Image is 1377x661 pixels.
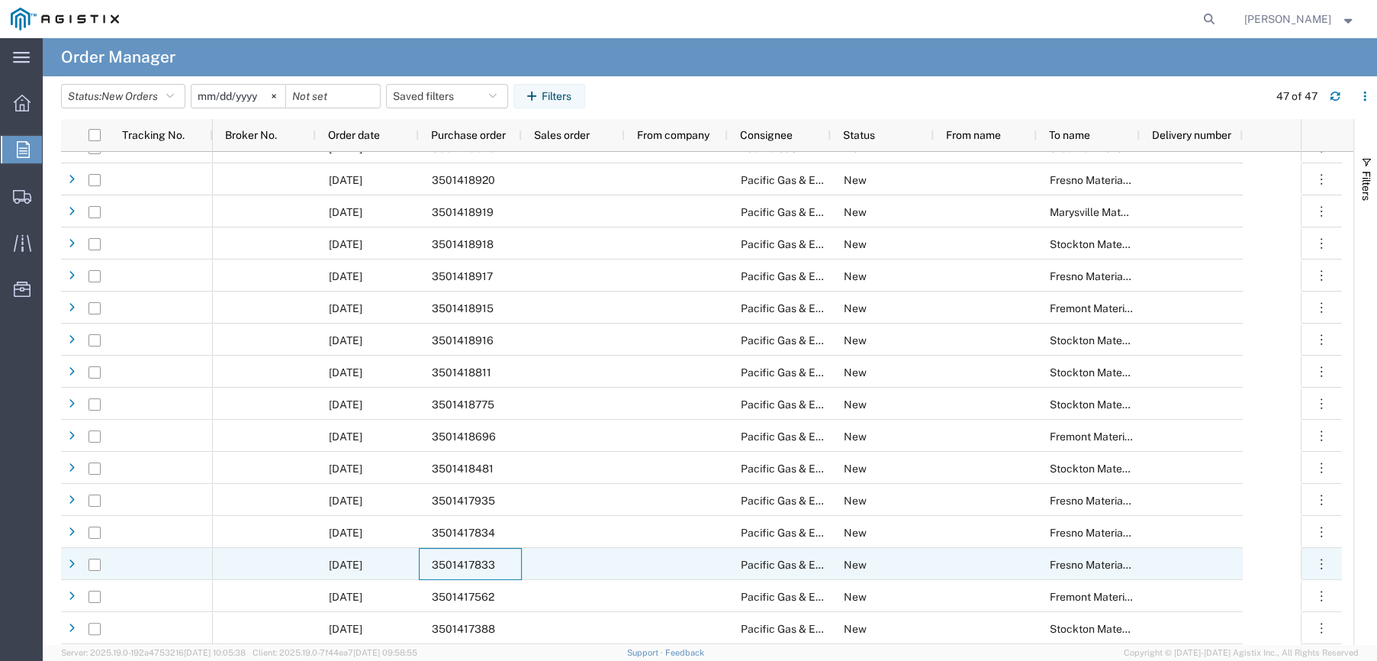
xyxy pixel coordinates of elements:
[432,623,495,635] span: 3501417388
[1050,398,1143,411] span: Stockton Materials
[844,238,867,250] span: New
[1276,89,1317,105] div: 47 of 47
[329,591,362,603] span: 08/17/2025
[844,366,867,379] span: New
[844,206,867,218] span: New
[432,430,496,443] span: 3501418696
[844,623,867,635] span: New
[329,430,362,443] span: 08/25/2025
[432,559,495,571] span: 3501417833
[1050,334,1143,347] span: Stockton Materials
[431,129,506,141] span: Purchase order
[61,648,246,657] span: Server: 2025.19.0-192a4753216
[432,527,495,539] span: 3501417834
[844,495,867,507] span: New
[741,430,896,443] span: Pacific Gas & Electric Company
[534,129,590,141] span: Sales order
[329,302,362,314] span: 08/26/2025
[741,206,896,218] span: Pacific Gas & Electric Company
[432,398,494,411] span: 3501418775
[1050,238,1143,250] span: Stockton Materials
[1050,591,1189,603] span: Fremont Materials Receiving
[191,85,285,108] input: Not set
[1243,10,1356,28] button: [PERSON_NAME]
[741,238,896,250] span: Pacific Gas & Electric Company
[61,38,175,76] h4: Order Manager
[1152,129,1231,141] span: Delivery number
[1050,366,1143,379] span: Stockton Materials
[1050,559,1182,571] span: Fresno Materials Receiving
[329,366,362,379] span: 08/26/2025
[386,84,508,108] button: Saved filters
[184,648,246,657] span: [DATE] 10:05:38
[329,334,362,347] span: 08/26/2025
[844,398,867,411] span: New
[740,129,793,141] span: Consignee
[286,85,380,108] input: Not set
[432,495,495,507] span: 3501417935
[843,129,875,141] span: Status
[329,527,362,539] span: 08/19/2025
[329,463,362,475] span: 08/22/2025
[741,591,896,603] span: Pacific Gas & Electric Company
[432,302,494,314] span: 3501418915
[844,463,867,475] span: New
[844,559,867,571] span: New
[844,527,867,539] span: New
[1050,270,1182,282] span: Fresno Materials Receiving
[741,174,896,186] span: Pacific Gas & Electric Company
[741,559,896,571] span: Pacific Gas & Electric Company
[432,174,495,186] span: 3501418920
[432,463,494,475] span: 3501418481
[844,334,867,347] span: New
[844,270,867,282] span: New
[741,302,896,314] span: Pacific Gas & Electric Company
[741,495,896,507] span: Pacific Gas & Electric Company
[513,84,585,108] button: Filters
[432,591,494,603] span: 3501417562
[329,174,362,186] span: 08/26/2025
[225,129,277,141] span: Broker No.
[11,8,119,31] img: logo
[432,366,491,379] span: 3501418811
[741,270,896,282] span: Pacific Gas & Electric Company
[1050,430,1189,443] span: Fremont Materials Receiving
[329,623,362,635] span: 08/15/2025
[844,174,867,186] span: New
[1050,463,1143,475] span: Stockton Materials
[101,90,158,102] span: New Orders
[1049,129,1090,141] span: To name
[61,84,185,108] button: Status:New Orders
[741,527,896,539] span: Pacific Gas & Electric Company
[253,648,417,657] span: Client: 2025.19.0-7f44ea7
[353,648,417,657] span: [DATE] 09:58:55
[432,270,493,282] span: 3501418917
[1050,495,1182,507] span: Fresno Materials Receiving
[637,129,709,141] span: From company
[844,302,867,314] span: New
[741,463,896,475] span: Pacific Gas & Electric Company
[329,238,362,250] span: 08/26/2025
[432,334,494,347] span: 3501418916
[432,238,494,250] span: 3501418918
[1124,646,1359,659] span: Copyright © [DATE]-[DATE] Agistix Inc., All Rights Reserved
[946,129,1001,141] span: From name
[329,495,362,507] span: 08/19/2025
[665,648,704,657] a: Feedback
[844,430,867,443] span: New
[1244,11,1331,27] span: DANIEL BERNAL
[741,623,896,635] span: Pacific Gas & Electric Company
[329,270,362,282] span: 08/26/2025
[1050,302,1189,314] span: Fremont Materials Receiving
[1360,171,1372,201] span: Filters
[741,398,896,411] span: Pacific Gas & Electric Company
[328,129,380,141] span: Order date
[741,366,896,379] span: Pacific Gas & Electric Company
[122,129,185,141] span: Tracking No.
[329,206,362,218] span: 08/26/2025
[1050,174,1182,186] span: Fresno Materials Receiving
[741,334,896,347] span: Pacific Gas & Electric Company
[627,648,665,657] a: Support
[1050,206,1198,218] span: Marysville Materials Receiving
[329,559,362,571] span: 08/19/2025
